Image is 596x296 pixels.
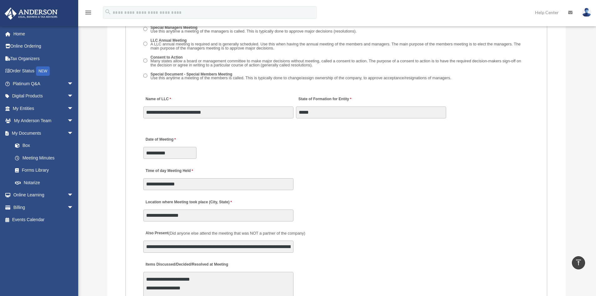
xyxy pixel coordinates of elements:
[150,42,521,50] span: A LLC annual meeting is required and is generally scheduled. Use this when having the annual meet...
[67,90,80,103] span: arrow_drop_down
[4,77,83,90] a: Platinum Q&Aarrow_drop_down
[4,52,83,65] a: Tax Organizers
[4,102,83,115] a: My Entitiesarrow_drop_down
[4,115,83,127] a: My Anderson Teamarrow_drop_down
[150,75,451,80] span: Use this anytime a meeting of the members is called. This is typically done to change/assign owne...
[143,261,230,269] label: Items Discussed/Decided/Resolved at Meeting
[67,189,80,202] span: arrow_drop_down
[296,95,353,103] label: State of Formation for Entity
[143,229,307,238] label: Also Present
[9,139,83,152] a: Box
[149,71,453,81] label: Special Document - Special Members Meeting
[3,8,59,20] img: Anderson Advisors Platinum Portal
[572,256,585,269] a: vertical_align_top
[67,77,80,90] span: arrow_drop_down
[36,66,50,76] div: NEW
[150,29,357,34] span: Use this anytime a meeting of the managers is called. This is typically done to approve major dec...
[582,8,591,17] img: User Pic
[4,189,83,201] a: Online Learningarrow_drop_down
[67,127,80,140] span: arrow_drop_down
[143,136,203,144] label: Date of Meeting
[4,127,83,139] a: My Documentsarrow_drop_down
[84,11,92,16] a: menu
[143,167,203,175] label: Time of day Meeting Held
[4,90,83,102] a: Digital Productsarrow_drop_down
[149,55,530,68] label: Consent to Action
[150,59,521,67] span: Many states allow a board or management committee to make major decisions without meeting, called...
[67,201,80,214] span: arrow_drop_down
[67,115,80,127] span: arrow_drop_down
[84,9,92,16] i: menu
[9,152,80,164] a: Meeting Minutes
[4,201,83,214] a: Billingarrow_drop_down
[9,176,83,189] a: Notarize
[575,259,582,266] i: vertical_align_top
[4,28,83,40] a: Home
[4,40,83,53] a: Online Ordering
[149,25,359,34] label: Special Managers Meeting
[143,198,233,206] label: Location where Meeting took place (City, State)
[143,95,172,103] label: Name of LLC
[9,164,83,177] a: Forms Library
[149,38,530,51] label: LLC Annual Meeting
[67,102,80,115] span: arrow_drop_down
[4,65,83,78] a: Order StatusNEW
[104,8,111,15] i: search
[4,214,83,226] a: Events Calendar
[169,231,305,236] span: (Did anyone else attend the meeting that was NOT a partner of the company)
